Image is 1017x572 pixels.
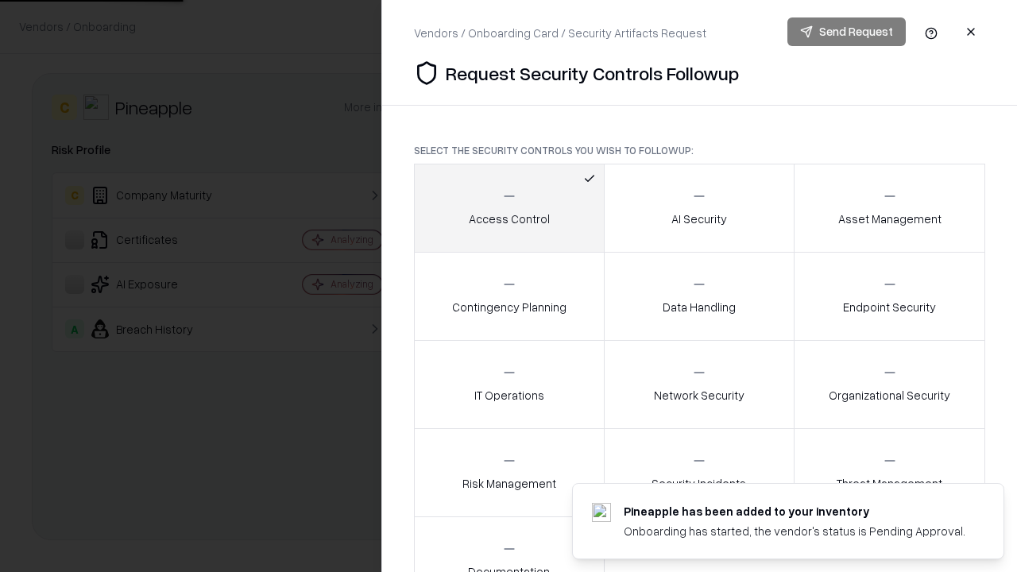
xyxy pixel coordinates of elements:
button: Asset Management [794,164,985,253]
p: Security Incidents [652,475,746,492]
p: Threat Management [837,475,942,492]
img: pineappleenergy.com [592,503,611,522]
button: IT Operations [414,340,605,429]
button: AI Security [604,164,795,253]
p: Organizational Security [829,387,950,404]
div: Pineapple has been added to your inventory [624,503,965,520]
button: Security Incidents [604,428,795,517]
button: Network Security [604,340,795,429]
div: Onboarding has started, the vendor's status is Pending Approval. [624,523,965,539]
button: Threat Management [794,428,985,517]
p: Asset Management [838,211,942,227]
button: Risk Management [414,428,605,517]
button: Contingency Planning [414,252,605,341]
div: Vendors / Onboarding Card / Security Artifacts Request [414,25,706,41]
button: Endpoint Security [794,252,985,341]
p: Request Security Controls Followup [446,60,739,86]
p: AI Security [671,211,727,227]
button: Data Handling [604,252,795,341]
p: Data Handling [663,299,736,315]
p: IT Operations [474,387,544,404]
p: Network Security [654,387,744,404]
p: Access Control [469,211,550,227]
p: Select the security controls you wish to followup: [414,144,985,157]
button: Access Control [414,164,605,253]
p: Risk Management [462,475,556,492]
p: Endpoint Security [843,299,936,315]
p: Contingency Planning [452,299,567,315]
button: Organizational Security [794,340,985,429]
